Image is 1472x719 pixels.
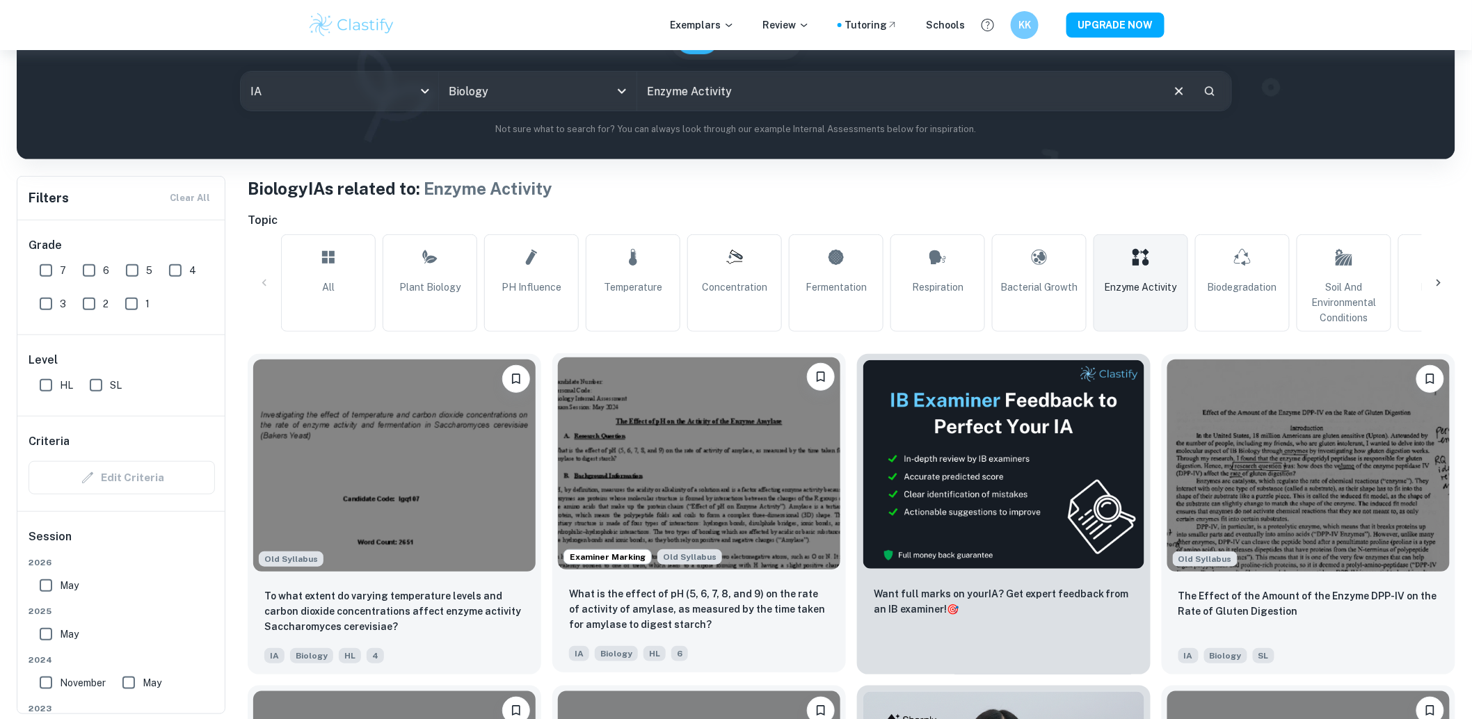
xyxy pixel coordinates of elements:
[670,17,735,33] p: Exemplars
[424,179,552,198] span: Enzyme Activity
[248,354,541,674] a: Starting from the May 2025 session, the Biology IA requirements have changed. It's OK to refer to...
[657,549,722,565] div: Starting from the May 2025 session, the Biology IA requirements have changed. It's OK to refer to...
[671,646,688,661] span: 6
[502,365,530,393] button: Bookmark
[1001,280,1078,295] span: Bacterial Growth
[259,551,323,567] div: Starting from the May 2025 session, the Biology IA requirements have changed. It's OK to refer to...
[863,359,1145,569] img: Thumbnail
[845,17,898,33] a: Tutoring
[145,296,150,312] span: 1
[241,72,438,111] div: IA
[103,263,109,278] span: 6
[29,352,215,369] h6: Level
[290,648,333,663] span: Biology
[307,11,396,39] img: Clastify logo
[143,675,161,690] span: May
[874,586,1134,617] p: Want full marks on your IA ? Get expert feedback from an IB examiner!
[762,17,810,33] p: Review
[1066,13,1165,38] button: UPGRADE NOW
[569,646,589,661] span: IA
[604,280,662,295] span: Temperature
[29,605,215,617] span: 2025
[264,588,525,634] p: To what extent do varying temperature levels and carbon dioxide concentrations affect enzyme acti...
[1173,551,1238,567] span: Old Syllabus
[60,296,66,312] span: 3
[1173,551,1238,567] div: Starting from the May 2025 session, the Biology IA requirements have changed. It's OK to refer to...
[29,433,70,450] h6: Criteria
[60,263,66,278] span: 7
[29,237,215,254] h6: Grade
[1011,11,1039,39] button: KK
[399,280,461,295] span: Plant Biology
[1017,17,1033,33] h6: KK
[253,359,536,572] img: Biology IA example thumbnail: To what extent do varying temperature le
[976,13,1000,37] button: Help and Feedback
[29,461,215,494] div: Criteria filters are unavailable when searching by topic
[595,646,638,661] span: Biology
[1303,280,1385,325] span: Soil and Environmental Conditions
[926,17,965,33] a: Schools
[1162,354,1455,674] a: Starting from the May 2025 session, the Biology IA requirements have changed. It's OK to refer to...
[28,122,1444,136] p: Not sure what to search for? You can always look through our example Internal Assessments below f...
[264,648,285,663] span: IA
[807,363,835,391] button: Bookmark
[29,188,69,208] h6: Filters
[502,280,561,295] span: pH Influence
[806,280,867,295] span: Fermentation
[29,702,215,715] span: 2023
[29,654,215,666] span: 2024
[110,378,122,393] span: SL
[1416,365,1444,393] button: Bookmark
[29,556,215,569] span: 2026
[1166,78,1192,104] button: Clear
[259,551,323,567] span: Old Syllabus
[1208,280,1277,295] span: Biodegradation
[103,296,109,312] span: 2
[189,263,196,278] span: 4
[1105,280,1177,295] span: Enzyme Activity
[146,263,152,278] span: 5
[552,354,846,674] a: Examiner MarkingStarting from the May 2025 session, the Biology IA requirements have changed. It'...
[248,176,1455,201] h1: Biology IAs related to:
[60,578,79,593] span: May
[643,646,666,661] span: HL
[912,280,963,295] span: Respiration
[339,648,361,663] span: HL
[637,72,1160,111] input: E.g. photosynthesis, coffee and protein, HDI and diabetes...
[322,280,335,295] span: All
[857,354,1151,674] a: ThumbnailWant full marks on yourIA? Get expert feedback from an IB examiner!
[1178,588,1439,619] p: The Effect of the Amount of the Enzyme DPP-IV on the Rate of Gluten Digestion
[569,586,829,632] p: What is the effect of pH (5, 6, 7, 8, and 9) on the rate of activity of amylase, as measured by t...
[248,212,1455,229] h6: Topic
[1178,648,1199,663] span: IA
[947,604,959,615] span: 🎯
[367,648,384,663] span: 4
[702,280,767,295] span: Concentration
[564,551,651,563] span: Examiner Marking
[558,357,840,569] img: Biology IA example thumbnail: What is the effect of pH (5, 6, 7, 8, an
[1167,359,1450,572] img: Biology IA example thumbnail: The Effect of the Amount of the Enzyme D
[60,675,106,690] span: November
[1253,648,1274,663] span: SL
[1204,648,1247,663] span: Biology
[657,549,722,565] span: Old Syllabus
[612,81,632,101] button: Open
[60,378,73,393] span: HL
[60,627,79,642] span: May
[1198,79,1222,103] button: Search
[29,528,215,556] h6: Session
